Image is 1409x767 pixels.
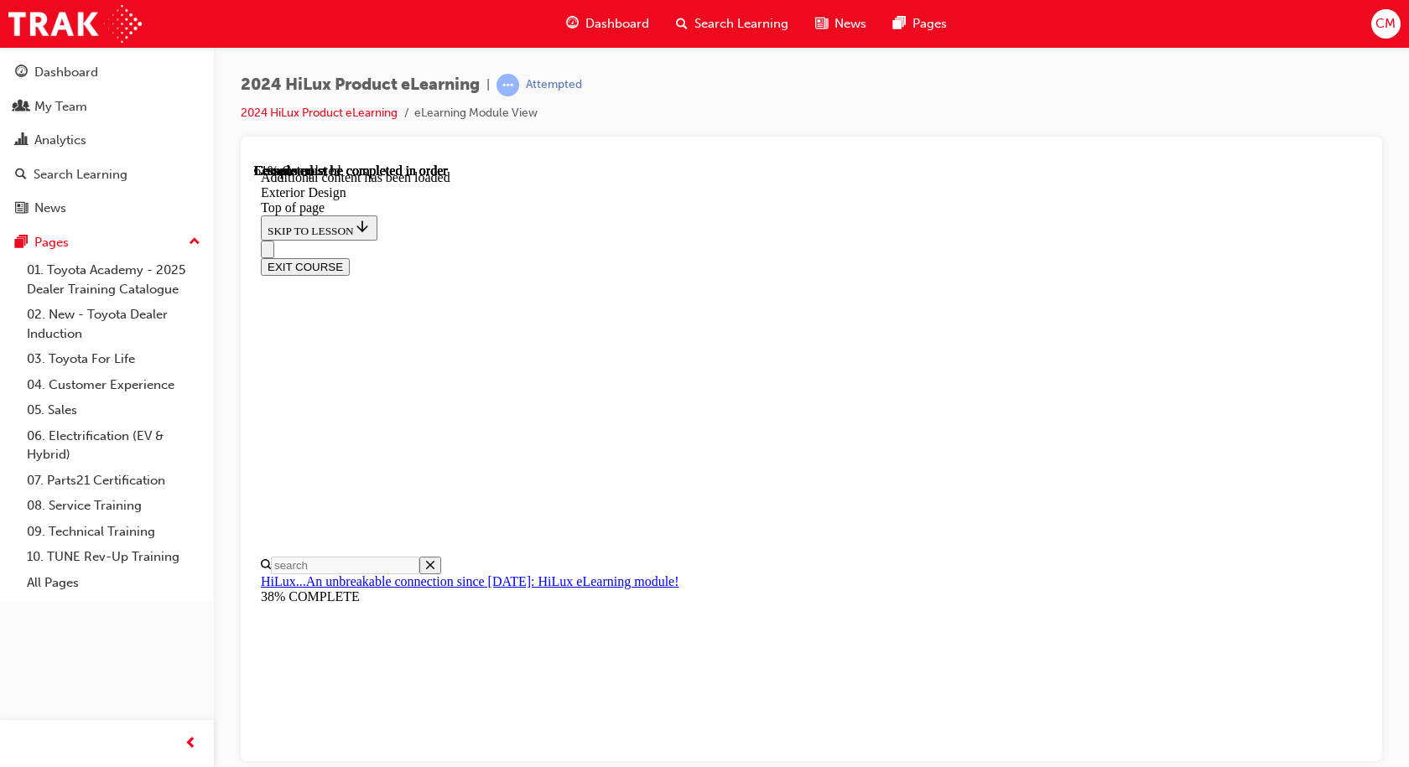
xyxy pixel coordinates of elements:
div: Additional content has been loaded [7,7,1108,22]
button: Close navigation menu [7,77,20,95]
div: Analytics [34,131,86,150]
div: 38% COMPLETE [7,426,1108,441]
a: 02. New - Toyota Dealer Induction [20,302,207,346]
a: Dashboard [7,57,207,88]
div: Exterior Design [7,22,1108,37]
span: up-icon [189,231,200,253]
span: news-icon [815,13,828,34]
button: EXIT COURSE [7,95,96,112]
span: guage-icon [15,65,28,80]
a: 10. TUNE Rev-Up Training [20,544,207,570]
div: My Team [34,97,87,117]
span: 2024 HiLux Product eLearning [241,75,480,95]
a: News [7,193,207,224]
a: news-iconNews [802,7,880,41]
span: pages-icon [893,13,906,34]
div: Pages [34,233,69,252]
button: SKIP TO LESSON [7,52,123,77]
span: News [834,14,866,34]
a: 03. Toyota For Life [20,346,207,372]
span: people-icon [15,100,28,115]
div: News [34,199,66,218]
a: HiLux...An unbreakable connection since [DATE]: HiLux eLearning module! [7,411,425,425]
span: SKIP TO LESSON [13,61,117,74]
input: Search [17,393,165,411]
a: My Team [7,91,207,122]
span: guage-icon [566,13,579,34]
a: 05. Sales [20,397,207,423]
div: Search Learning [34,165,127,184]
li: eLearning Module View [414,104,538,123]
span: news-icon [15,201,28,216]
button: CM [1371,9,1401,39]
button: Close search menu [165,393,187,411]
div: Dashboard [34,63,98,82]
a: search-iconSearch Learning [663,7,802,41]
span: Pages [912,14,947,34]
span: prev-icon [185,733,197,754]
a: 09. Technical Training [20,519,207,545]
a: 06. Electrification (EV & Hybrid) [20,423,207,468]
a: 08. Service Training [20,493,207,519]
a: Search Learning [7,159,207,190]
span: search-icon [15,168,27,183]
span: CM [1375,14,1396,34]
span: search-icon [676,13,688,34]
span: learningRecordVerb_ATTEMPT-icon [497,74,519,96]
button: Pages [7,227,207,258]
a: All Pages [20,570,207,596]
span: pages-icon [15,236,28,251]
button: DashboardMy TeamAnalyticsSearch LearningNews [7,54,207,227]
span: Dashboard [585,14,649,34]
a: 04. Customer Experience [20,372,207,398]
span: | [486,75,490,95]
div: Top of page [7,37,1108,52]
a: Analytics [7,125,207,156]
div: Attempted [526,77,582,93]
a: 01. Toyota Academy - 2025 Dealer Training Catalogue [20,257,207,302]
span: chart-icon [15,133,28,148]
a: pages-iconPages [880,7,960,41]
span: Search Learning [694,14,788,34]
a: 2024 HiLux Product eLearning [241,106,398,120]
img: Trak [8,5,142,43]
a: guage-iconDashboard [553,7,663,41]
a: 07. Parts21 Certification [20,468,207,494]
